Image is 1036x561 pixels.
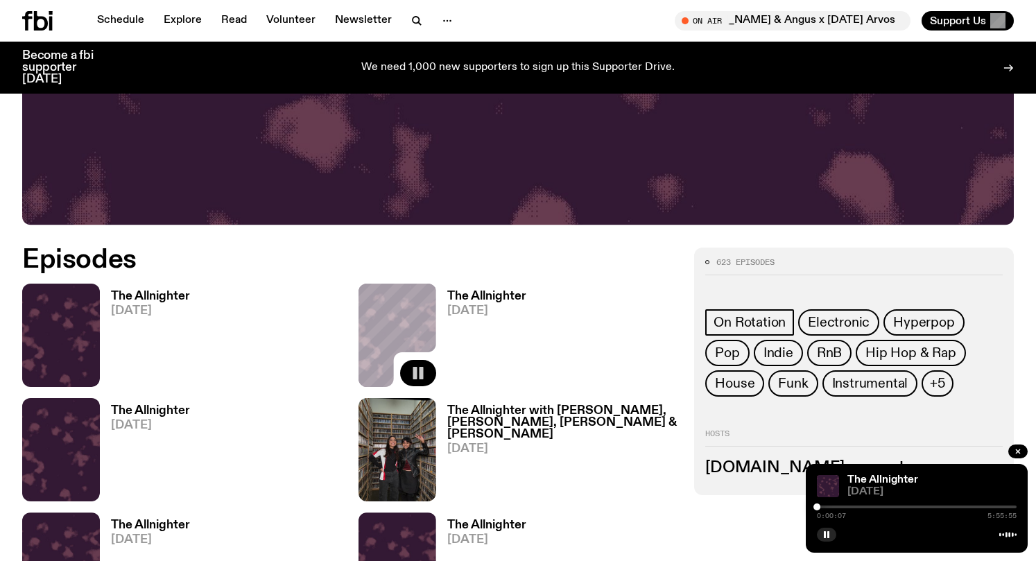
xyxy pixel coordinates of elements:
[922,11,1014,31] button: Support Us
[817,512,846,519] span: 0:00:07
[817,345,842,361] span: RnB
[436,291,526,387] a: The Allnighter[DATE]
[89,11,153,31] a: Schedule
[798,309,879,336] a: Electronic
[22,248,677,273] h2: Episodes
[865,345,956,361] span: Hip Hop & Rap
[22,50,111,85] h3: Become a fbi supporter [DATE]
[778,376,808,391] span: Funk
[447,291,526,302] h3: The Allnighter
[807,340,852,366] a: RnB
[822,370,918,397] a: Instrumental
[930,15,986,27] span: Support Us
[100,405,190,501] a: The Allnighter[DATE]
[768,370,818,397] a: Funk
[111,534,190,546] span: [DATE]
[447,534,526,546] span: [DATE]
[258,11,324,31] a: Volunteer
[808,315,870,330] span: Electronic
[100,291,190,387] a: The Allnighter[DATE]
[847,487,1017,497] span: [DATE]
[754,340,803,366] a: Indie
[705,460,1003,476] h3: [DOMAIN_NAME] presenters
[832,376,908,391] span: Instrumental
[111,420,190,431] span: [DATE]
[111,305,190,317] span: [DATE]
[327,11,400,31] a: Newsletter
[930,376,945,391] span: +5
[715,345,739,361] span: Pop
[883,309,964,336] a: Hyperpop
[763,345,793,361] span: Indie
[447,443,678,455] span: [DATE]
[922,370,953,397] button: +5
[111,519,190,531] h3: The Allnighter
[987,512,1017,519] span: 5:55:55
[705,430,1003,447] h2: Hosts
[361,62,675,74] p: We need 1,000 new supporters to sign up this Supporter Drive.
[447,519,526,531] h3: The Allnighter
[111,405,190,417] h3: The Allnighter
[893,315,954,330] span: Hyperpop
[847,474,918,485] a: The Allnighter
[675,11,910,31] button: On AirOcean [PERSON_NAME] & Angus x [DATE] Arvos
[111,291,190,302] h3: The Allnighter
[705,309,794,336] a: On Rotation
[714,315,786,330] span: On Rotation
[447,405,678,440] h3: The Allnighter with [PERSON_NAME], [PERSON_NAME], [PERSON_NAME] & [PERSON_NAME]
[715,376,754,391] span: House
[213,11,255,31] a: Read
[436,405,678,501] a: The Allnighter with [PERSON_NAME], [PERSON_NAME], [PERSON_NAME] & [PERSON_NAME][DATE]
[705,340,749,366] a: Pop
[447,305,526,317] span: [DATE]
[155,11,210,31] a: Explore
[705,370,764,397] a: House
[856,340,965,366] a: Hip Hop & Rap
[716,259,775,266] span: 623 episodes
